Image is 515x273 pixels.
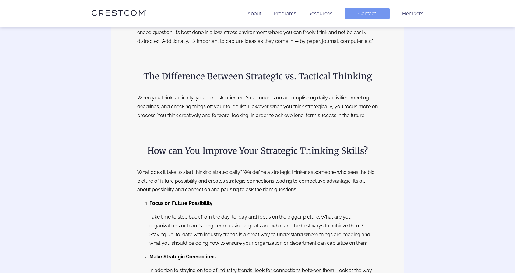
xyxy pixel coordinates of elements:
[149,213,378,248] p: Take time to step back from the day-to-day and focus on the bigger picture. What are your organiz...
[274,11,296,16] a: Programs
[308,11,332,16] a: Resources
[137,144,378,157] h2: How can You Improve Your Strategic Thinking Skills?
[137,19,378,46] p: Forbes says this: “Thinking strategically is the mental process you go through when pondering an ...
[149,254,216,260] b: Make Strategic Connections
[149,200,212,206] b: Focus on Future Possibility
[247,11,261,16] a: About
[137,168,378,194] p: What does it take to start thinking strategically? We define a strategic thinker as someone who s...
[137,70,378,83] h2: The Difference Between Strategic vs. Tactical Thinking
[137,94,378,120] p: When you think tactically, you are task-oriented. Your focus is on accomplishing daily activities...
[402,11,423,16] a: Members
[345,8,390,19] a: Contact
